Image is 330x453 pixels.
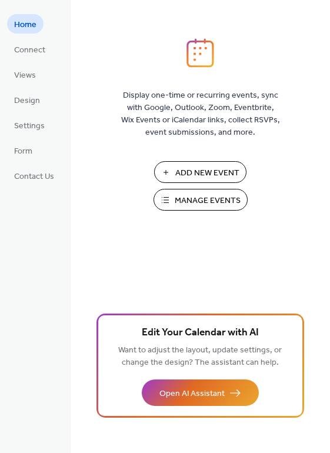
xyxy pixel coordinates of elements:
button: Manage Events [154,189,248,211]
span: Add New Event [175,167,239,179]
span: Manage Events [175,195,241,207]
button: Add New Event [154,161,246,183]
a: Connect [7,39,52,59]
img: logo_icon.svg [186,38,214,68]
span: Display one-time or recurring events, sync with Google, Outlook, Zoom, Eventbrite, Wix Events or ... [121,89,280,139]
span: Settings [14,120,45,132]
a: Design [7,90,47,109]
span: Contact Us [14,171,54,183]
a: Form [7,141,39,160]
span: Want to adjust the layout, update settings, or change the design? The assistant can help. [118,342,282,371]
span: Views [14,69,36,82]
span: Design [14,95,40,107]
a: Settings [7,115,52,135]
span: Connect [14,44,45,56]
a: Home [7,14,44,34]
span: Edit Your Calendar with AI [142,325,259,341]
span: Home [14,19,36,31]
button: Open AI Assistant [142,379,259,406]
a: Views [7,65,43,84]
span: Form [14,145,32,158]
span: Open AI Assistant [159,388,225,400]
a: Contact Us [7,166,61,185]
